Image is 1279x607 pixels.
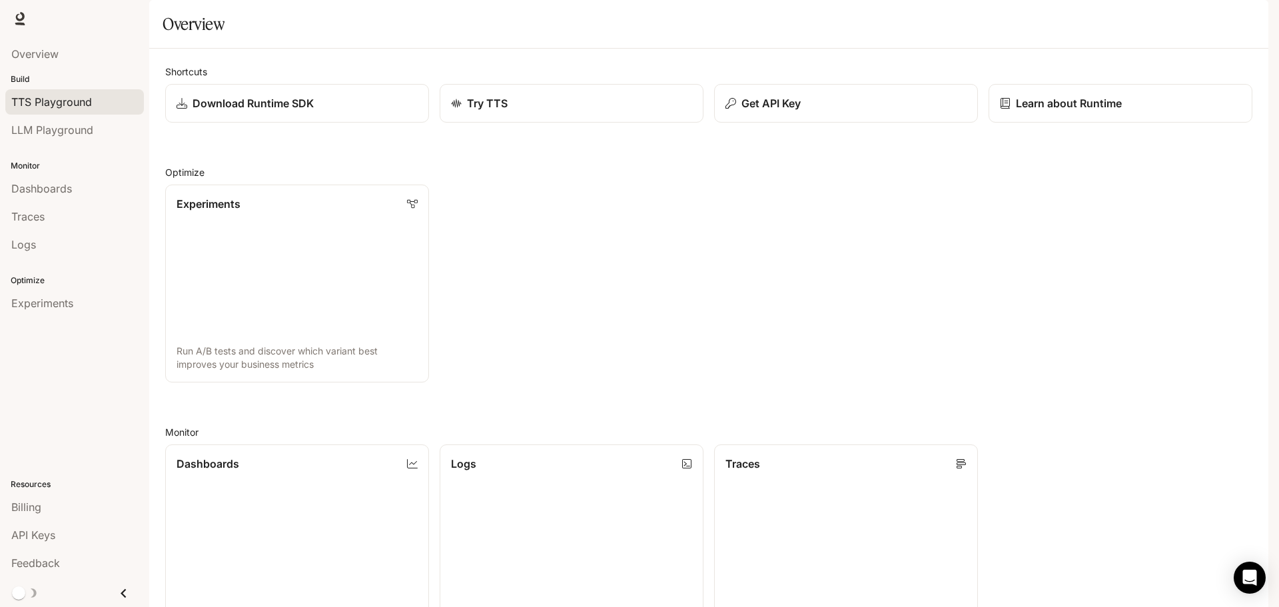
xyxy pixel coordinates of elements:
[165,185,429,382] a: ExperimentsRun A/B tests and discover which variant best improves your business metrics
[467,95,508,111] p: Try TTS
[1234,562,1266,594] div: Open Intercom Messenger
[165,65,1252,79] h2: Shortcuts
[451,456,476,472] p: Logs
[193,95,314,111] p: Download Runtime SDK
[714,84,978,123] button: Get API Key
[725,456,760,472] p: Traces
[1016,95,1122,111] p: Learn about Runtime
[165,425,1252,439] h2: Monitor
[177,456,239,472] p: Dashboards
[177,196,240,212] p: Experiments
[165,84,429,123] a: Download Runtime SDK
[163,11,224,37] h1: Overview
[741,95,801,111] p: Get API Key
[989,84,1252,123] a: Learn about Runtime
[177,344,418,371] p: Run A/B tests and discover which variant best improves your business metrics
[440,84,703,123] a: Try TTS
[165,165,1252,179] h2: Optimize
